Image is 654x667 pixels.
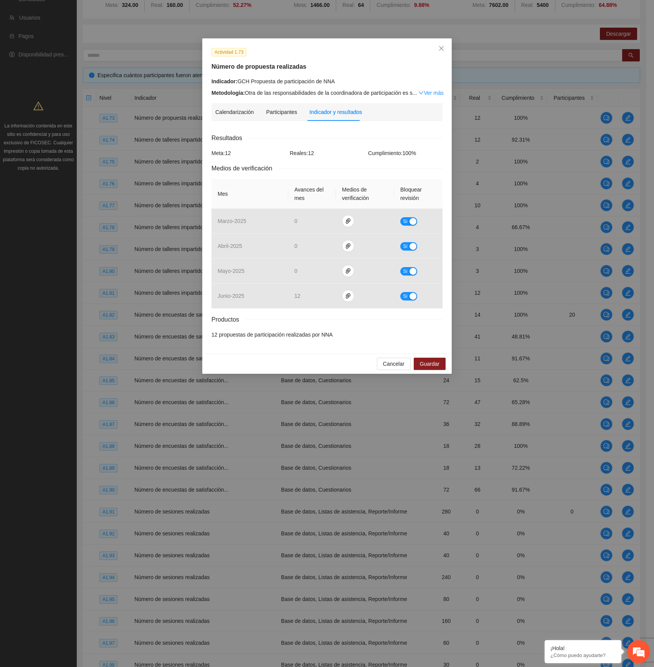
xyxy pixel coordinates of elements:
h5: Número de propuesta realizadas [211,62,443,71]
div: Minimizar ventana de chat en vivo [126,4,144,22]
span: Actividad 1.73 [211,48,246,56]
div: Participantes [266,108,297,116]
div: Otra de las responsabilidades de la coordinadora de participación es s [211,89,443,97]
div: Cumplimiento: 100 % [366,149,444,157]
th: Mes [211,179,288,209]
span: paper-clip [342,268,354,274]
span: 12 [294,293,301,299]
div: GCH Propuesta de participación de NNA [211,77,443,86]
button: paper-clip [342,265,354,277]
span: Medios de verificación [211,163,278,173]
span: mayo - 2025 [218,268,244,274]
div: Meta: 12 [210,149,288,157]
button: Close [431,38,452,59]
a: Expand [418,90,443,96]
span: paper-clip [342,218,354,224]
span: marzo - 2025 [218,218,246,224]
span: Sí [403,292,408,300]
li: 12 propuestas de participación realizadas por NNA [211,330,443,339]
button: paper-clip [342,215,354,227]
span: junio - 2025 [218,293,244,299]
textarea: Escriba su mensaje y pulse “Intro” [4,210,146,236]
strong: Indicador: [211,78,238,84]
span: ... [413,90,417,96]
button: paper-clip [342,290,354,302]
span: down [418,90,424,96]
span: Productos [211,315,245,324]
p: ¿Cómo puedo ayudarte? [550,652,616,658]
div: Chatee con nosotros ahora [40,39,129,49]
span: abril - 2025 [218,243,242,249]
span: 0 [294,243,297,249]
span: Sí [403,242,408,251]
span: Sí [403,217,408,226]
span: Estamos en línea. [45,102,106,180]
th: Bloquear revisión [394,179,443,209]
span: 0 [294,268,297,274]
div: Indicador y resultados [309,108,362,116]
th: Medios de verificación [336,179,394,209]
span: Resultados [211,133,248,143]
th: Avances del mes [288,179,336,209]
span: Sí [403,267,408,276]
button: Guardar [414,358,446,370]
strong: Metodología: [211,90,245,96]
button: paper-clip [342,240,354,252]
span: 0 [294,218,297,224]
span: paper-clip [342,293,354,299]
div: ¡Hola! [550,645,616,651]
button: Cancelar [377,358,411,370]
span: close [438,45,444,51]
span: paper-clip [342,243,354,249]
div: Calendarización [215,108,254,116]
span: Reales: 12 [290,150,314,156]
span: Cancelar [383,360,405,368]
span: Guardar [420,360,439,368]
